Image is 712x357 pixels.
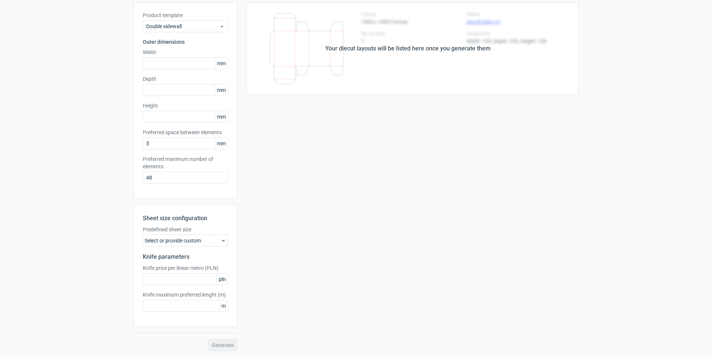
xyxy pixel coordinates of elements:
div: Select or provide custom [143,235,228,247]
label: Depth [143,75,228,83]
label: Preferred maximum number of elements [143,155,228,170]
span: mm [215,111,228,122]
label: Predefined sheet size [143,226,228,233]
h2: Sheet size configuration [143,214,228,223]
span: Double sidewall [146,23,219,30]
div: Your diecut layouts will be listed here once you generate them [325,44,491,53]
label: Knife maximum preferred lenght (m) [143,291,228,298]
h2: Knife parameters [143,252,228,261]
span: mm [215,138,228,149]
span: m [219,300,228,311]
h3: Outer dimensions [143,38,228,46]
label: Height [143,102,228,109]
label: Width [143,49,228,56]
label: Knife price per linear metre (PLN) [143,264,228,272]
label: Preferred space between elements [143,129,228,136]
span: mm [215,85,228,96]
span: pln [217,274,228,285]
label: Product template [143,11,228,19]
span: mm [215,58,228,69]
